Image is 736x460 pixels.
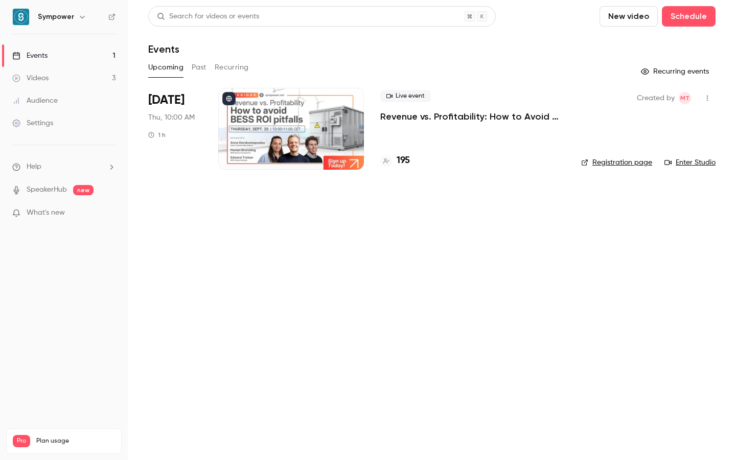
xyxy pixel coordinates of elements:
[12,118,53,128] div: Settings
[397,154,410,168] h4: 195
[664,157,716,168] a: Enter Studio
[148,59,183,76] button: Upcoming
[680,92,689,104] span: MT
[215,59,249,76] button: Recurring
[13,435,30,447] span: Pro
[148,88,202,170] div: Sep 25 Thu, 10:00 AM (Europe/Amsterdam)
[148,131,166,139] div: 1 h
[38,12,74,22] h6: Sympower
[148,92,185,108] span: [DATE]
[36,437,115,445] span: Plan usage
[12,51,48,61] div: Events
[27,162,41,172] span: Help
[12,96,58,106] div: Audience
[27,208,65,218] span: What's new
[380,90,431,102] span: Live event
[679,92,691,104] span: Manon Thomas
[600,6,658,27] button: New video
[380,154,410,168] a: 195
[103,209,116,218] iframe: Noticeable Trigger
[12,73,49,83] div: Videos
[148,112,195,123] span: Thu, 10:00 AM
[12,162,116,172] li: help-dropdown-opener
[581,157,652,168] a: Registration page
[157,11,259,22] div: Search for videos or events
[27,185,67,195] a: SpeakerHub
[636,63,716,80] button: Recurring events
[73,185,94,195] span: new
[192,59,206,76] button: Past
[13,9,29,25] img: Sympower
[380,110,565,123] a: Revenue vs. Profitability: How to Avoid [PERSON_NAME] ROI Pitfalls
[637,92,675,104] span: Created by
[662,6,716,27] button: Schedule
[148,43,179,55] h1: Events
